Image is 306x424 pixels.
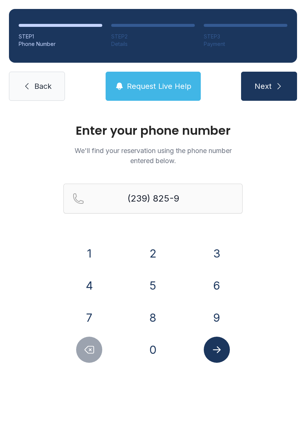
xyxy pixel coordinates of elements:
button: 3 [204,240,230,266]
button: 2 [140,240,166,266]
button: 5 [140,272,166,299]
button: 8 [140,305,166,331]
span: Request Live Help [127,81,191,91]
button: 4 [76,272,102,299]
button: Delete number [76,337,102,363]
div: Details [111,40,195,48]
h1: Enter your phone number [63,125,243,137]
button: 9 [204,305,230,331]
button: Submit lookup form [204,337,230,363]
div: Phone Number [19,40,102,48]
input: Reservation phone number [63,184,243,213]
button: 7 [76,305,102,331]
button: 6 [204,272,230,299]
p: We'll find your reservation using the phone number entered below. [63,146,243,166]
div: STEP 1 [19,33,102,40]
div: Payment [204,40,287,48]
div: STEP 2 [111,33,195,40]
span: Back [34,81,51,91]
button: 1 [76,240,102,266]
span: Next [255,81,272,91]
div: STEP 3 [204,33,287,40]
button: 0 [140,337,166,363]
